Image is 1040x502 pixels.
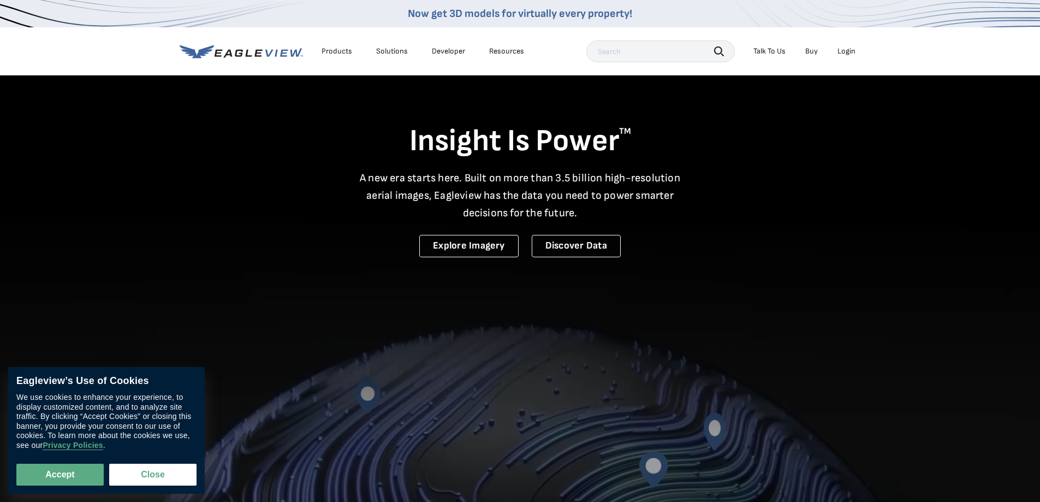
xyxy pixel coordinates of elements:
div: Eagleview’s Use of Cookies [16,375,197,387]
h1: Insight Is Power [180,122,861,161]
a: Buy [805,46,818,56]
a: Explore Imagery [419,235,519,257]
sup: TM [619,126,631,137]
a: Discover Data [532,235,621,257]
a: Privacy Policies [43,441,103,450]
div: Talk To Us [753,46,786,56]
div: Resources [489,46,524,56]
div: Products [322,46,352,56]
button: Close [109,464,197,486]
input: Search [586,40,735,62]
div: We use cookies to enhance your experience, to display customized content, and to analyze site tra... [16,393,197,450]
p: A new era starts here. Built on more than 3.5 billion high-resolution aerial images, Eagleview ha... [353,169,687,222]
button: Accept [16,464,104,486]
a: Now get 3D models for virtually every property! [408,7,632,20]
div: Login [837,46,855,56]
a: Developer [432,46,465,56]
div: Solutions [376,46,408,56]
